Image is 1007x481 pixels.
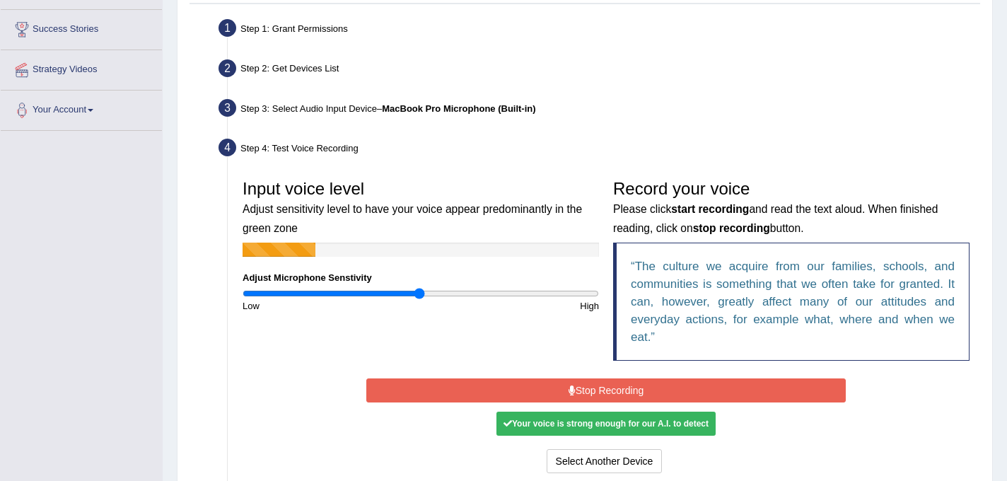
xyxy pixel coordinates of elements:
[613,180,970,236] h3: Record your voice
[693,222,770,234] b: stop recording
[212,134,986,166] div: Step 4: Test Voice Recording
[235,299,421,313] div: Low
[671,203,749,215] b: start recording
[212,15,986,46] div: Step 1: Grant Permissions
[212,95,986,126] div: Step 3: Select Audio Input Device
[243,180,599,236] h3: Input voice level
[1,10,162,45] a: Success Stories
[631,260,955,344] q: The culture we acquire from our families, schools, and communities is something that we often tak...
[382,103,535,114] b: MacBook Pro Microphone (Built-in)
[496,412,716,436] div: Your voice is strong enough for our A.I. to detect
[366,378,846,402] button: Stop Recording
[1,50,162,86] a: Strategy Videos
[1,91,162,126] a: Your Account
[243,203,582,233] small: Adjust sensitivity level to have your voice appear predominantly in the green zone
[613,203,938,233] small: Please click and read the text aloud. When finished reading, click on button.
[243,271,372,284] label: Adjust Microphone Senstivity
[377,103,536,114] span: –
[421,299,606,313] div: High
[547,449,663,473] button: Select Another Device
[212,55,986,86] div: Step 2: Get Devices List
